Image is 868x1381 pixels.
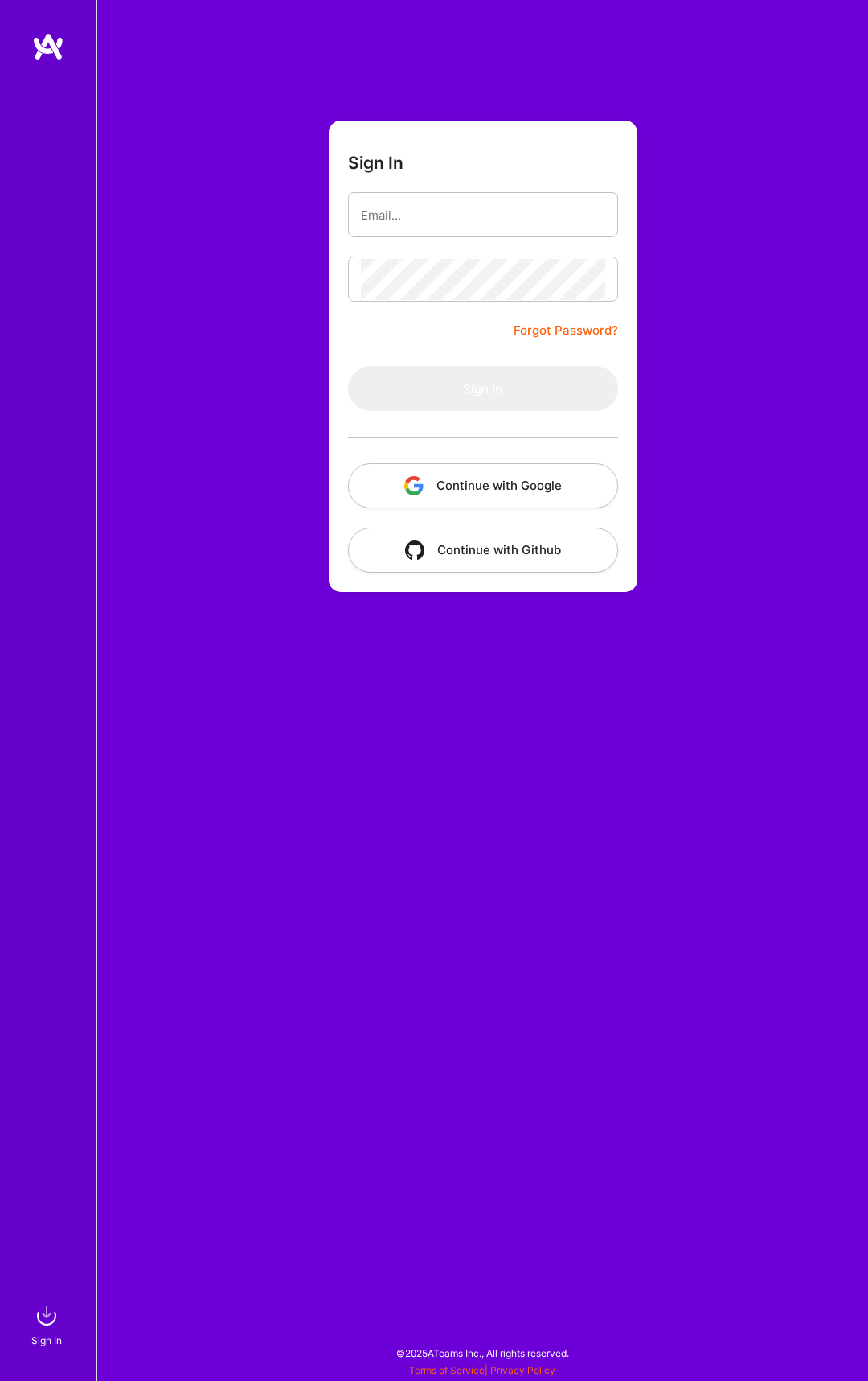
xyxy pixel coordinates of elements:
a: sign inSign In [34,1300,63,1349]
button: Continue with Github [348,528,618,573]
img: icon [404,476,424,495]
div: Sign In [31,1332,62,1349]
div: © 2025 ATeams Inc., All rights reserved. [96,1333,868,1373]
a: Terms of Service [409,1364,485,1376]
button: Continue with Google [348,463,618,508]
span: | [409,1364,555,1376]
button: Sign In [348,366,618,411]
input: Email... [361,195,605,236]
img: sign in [31,1300,63,1332]
a: Forgot Password? [514,321,618,340]
img: icon [405,540,424,560]
a: Privacy Policy [490,1364,555,1376]
img: logo [32,32,64,61]
h3: Sign In [348,153,403,173]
